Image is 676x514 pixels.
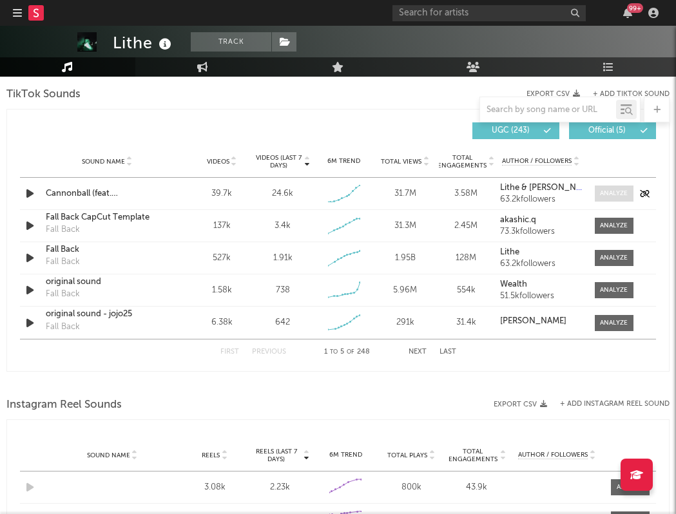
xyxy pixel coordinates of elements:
[387,452,427,459] span: Total Plays
[593,91,670,98] button: + Add TikTok Sound
[220,348,239,356] button: First
[273,252,293,265] div: 1.91k
[378,284,432,297] div: 5.96M
[500,292,582,301] div: 51.5k followers
[191,32,271,52] button: Track
[207,158,229,166] span: Videos
[627,3,643,13] div: 99 +
[195,252,249,265] div: 527k
[500,184,582,193] a: Lithe & [PERSON_NAME]
[623,8,632,18] button: 99+
[500,184,595,192] strong: Lithe & [PERSON_NAME]
[500,248,519,256] strong: Lithe
[195,284,249,297] div: 1.58k
[447,448,499,463] span: Total Engagements
[500,280,582,289] a: Wealth
[500,260,582,269] div: 63.2k followers
[439,348,456,356] button: Last
[275,316,290,329] div: 642
[438,154,487,169] span: Total Engagements
[500,280,527,289] strong: Wealth
[6,397,122,413] span: Instagram Reel Sounds
[330,349,338,355] span: to
[547,401,670,408] div: + Add Instagram Reel Sound
[312,345,383,360] div: 1 5 248
[252,348,286,356] button: Previous
[6,87,81,102] span: TikTok Sounds
[46,243,169,256] a: Fall Back
[46,308,169,321] a: original sound - jojo25
[381,481,441,494] div: 800k
[82,158,125,166] span: Sound Name
[481,127,540,135] span: UGC ( 243 )
[500,216,582,225] a: akashic.q
[46,224,80,236] div: Fall Back
[195,316,249,329] div: 6.38k
[500,317,582,326] a: [PERSON_NAME]
[500,216,536,224] strong: akashic.q
[439,284,494,297] div: 554k
[87,452,130,459] span: Sound Name
[46,256,80,269] div: Fall Back
[518,451,588,459] span: Author / Followers
[378,252,432,265] div: 1.95B
[202,452,220,459] span: Reels
[46,288,80,301] div: Fall Back
[316,450,376,460] div: 6M Trend
[113,32,175,53] div: Lithe
[500,195,582,204] div: 63.2k followers
[502,157,572,166] span: Author / Followers
[256,154,303,169] span: Videos (last 7 days)
[577,127,637,135] span: Official ( 5 )
[439,316,494,329] div: 31.4k
[347,349,354,355] span: of
[447,481,507,494] div: 43.9k
[500,317,566,325] strong: [PERSON_NAME]
[251,448,302,463] span: Reels (last 7 days)
[46,321,80,334] div: Fall Back
[272,187,293,200] div: 24.6k
[409,348,427,356] button: Next
[46,211,169,224] a: Fall Back CapCut Template
[500,227,582,236] div: 73.3k followers
[378,316,432,329] div: 291k
[526,90,580,98] button: Export CSV
[480,105,616,115] input: Search by song name or URL
[46,187,169,200] a: Cannonball (feat. [PERSON_NAME])
[472,122,559,139] button: UGC(243)
[195,187,249,200] div: 39.7k
[500,248,582,257] a: Lithe
[251,481,310,494] div: 2.23k
[569,122,656,139] button: Official(5)
[378,187,432,200] div: 31.7M
[392,5,586,21] input: Search for artists
[439,220,494,233] div: 2.45M
[46,276,169,289] a: original sound
[381,158,421,166] span: Total Views
[316,157,371,166] div: 6M Trend
[580,91,670,98] button: + Add TikTok Sound
[185,481,244,494] div: 3.08k
[494,401,547,408] button: Export CSV
[195,220,249,233] div: 137k
[378,220,432,233] div: 31.3M
[560,401,670,408] button: + Add Instagram Reel Sound
[276,284,290,297] div: 738
[439,252,494,265] div: 128M
[439,187,494,200] div: 3.58M
[275,220,291,233] div: 3.4k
